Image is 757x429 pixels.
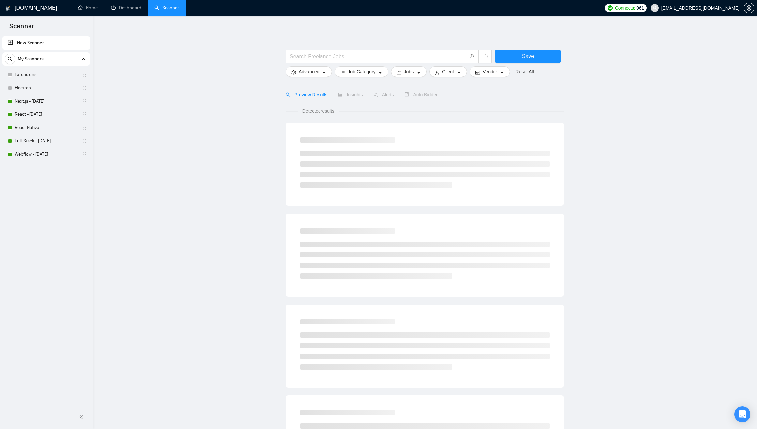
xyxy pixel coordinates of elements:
span: Advanced [299,68,319,75]
span: Client [442,68,454,75]
a: React - [DATE] [15,108,78,121]
a: React Native [15,121,78,134]
span: double-left [79,413,86,420]
a: Webflow - [DATE] [15,148,78,161]
button: Save [495,50,561,63]
span: My Scanners [18,52,44,66]
span: holder [82,99,87,104]
a: searchScanner [154,5,179,11]
div: Open Intercom Messenger [734,406,750,422]
button: userClientcaret-down [429,66,467,77]
img: upwork-logo.png [608,5,613,11]
a: Next.js - [DATE] [15,95,78,108]
span: caret-down [457,70,461,75]
span: 961 [636,4,644,12]
button: folderJobscaret-down [391,66,427,77]
span: Auto Bidder [404,92,437,97]
li: My Scanners [2,52,90,161]
span: caret-down [378,70,383,75]
span: Job Category [348,68,375,75]
span: holder [82,112,87,117]
span: info-circle [470,54,474,59]
span: Detected results [298,107,339,115]
a: Reset All [515,68,534,75]
a: Full-Stack - [DATE] [15,134,78,148]
span: Vendor [483,68,497,75]
span: idcard [475,70,480,75]
span: Insights [338,92,363,97]
span: holder [82,138,87,144]
a: Extensions [15,68,78,81]
span: Scanner [4,21,39,35]
span: caret-down [416,70,421,75]
span: user [652,6,657,10]
span: Connects: [615,4,635,12]
span: holder [82,125,87,130]
span: caret-down [500,70,504,75]
span: holder [82,72,87,77]
button: idcardVendorcaret-down [470,66,510,77]
img: logo [6,3,10,14]
button: setting [744,3,754,13]
a: Electron [15,81,78,95]
a: New Scanner [8,36,85,50]
a: homeHome [78,5,98,11]
span: area-chart [338,92,343,97]
span: caret-down [322,70,326,75]
a: setting [744,5,754,11]
span: user [435,70,439,75]
span: loading [482,54,488,60]
span: holder [82,85,87,91]
span: holder [82,152,87,157]
a: dashboardDashboard [111,5,141,11]
span: folder [397,70,401,75]
input: Search Freelance Jobs... [290,52,467,61]
span: search [286,92,290,97]
span: Alerts [374,92,394,97]
span: bars [340,70,345,75]
button: barsJob Categorycaret-down [335,66,388,77]
button: search [5,54,15,64]
button: settingAdvancedcaret-down [286,66,332,77]
span: robot [404,92,409,97]
span: search [5,57,15,61]
span: setting [291,70,296,75]
span: notification [374,92,378,97]
span: Preview Results [286,92,327,97]
li: New Scanner [2,36,90,50]
span: Save [522,52,534,60]
span: Jobs [404,68,414,75]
